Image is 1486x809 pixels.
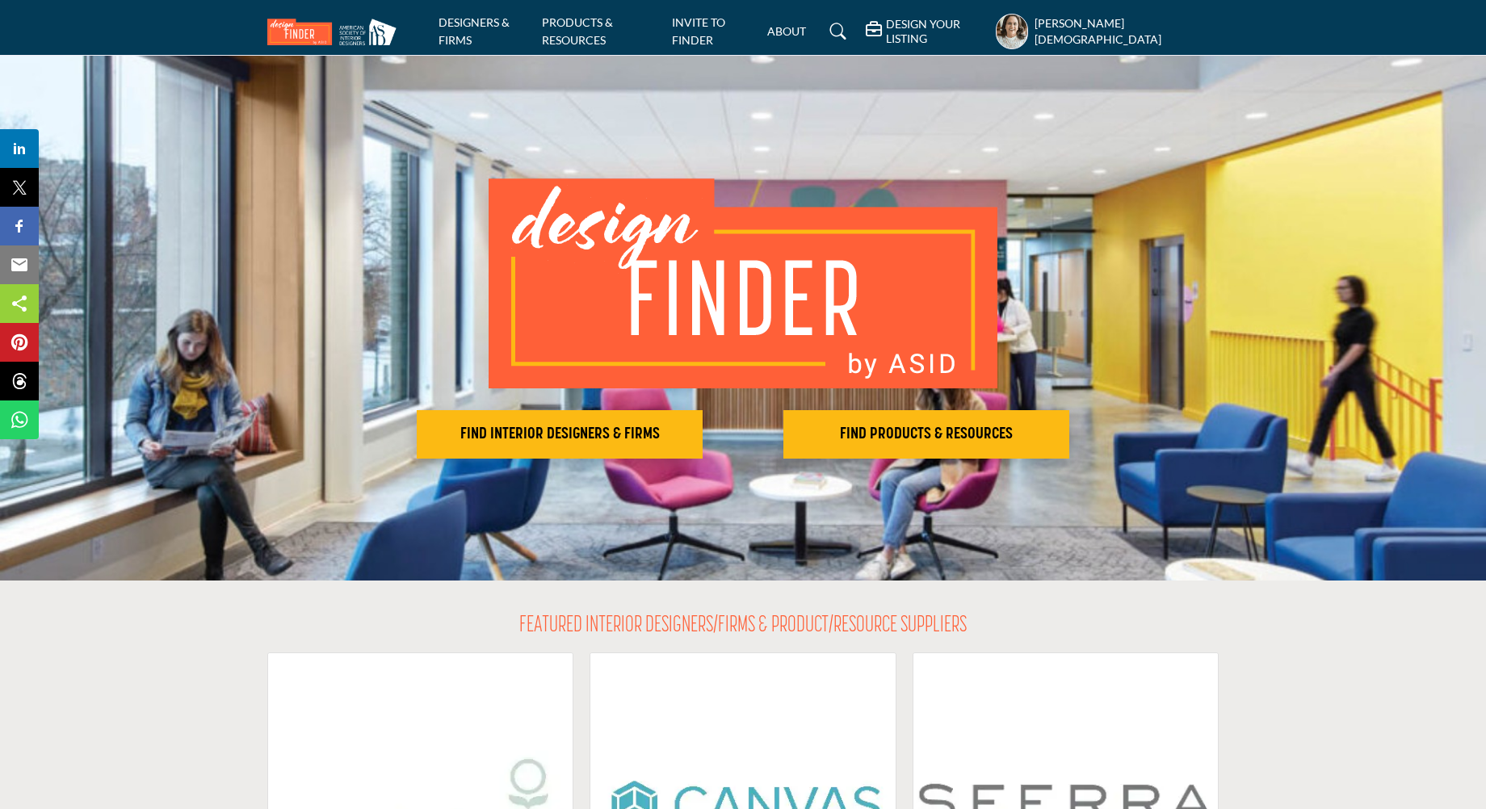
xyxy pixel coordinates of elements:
a: PRODUCTS & RESOURCES [542,15,613,47]
a: INVITE TO FINDER [672,15,725,47]
img: image [489,178,997,388]
h5: DESIGN YOUR LISTING [886,17,988,46]
h5: [PERSON_NAME][DEMOGRAPHIC_DATA] [1035,15,1219,47]
button: Show hide supplier dropdown [996,14,1028,49]
h2: FEATURED INTERIOR DESIGNERS/FIRMS & PRODUCT/RESOURCE SUPPLIERS [519,613,967,640]
div: DESIGN YOUR LISTING [866,17,988,46]
button: FIND INTERIOR DESIGNERS & FIRMS [417,410,703,459]
a: DESIGNERS & FIRMS [439,15,510,47]
img: Site Logo [267,19,405,45]
h2: FIND PRODUCTS & RESOURCES [788,425,1064,444]
a: ABOUT [767,24,806,38]
a: Search [814,19,857,44]
button: FIND PRODUCTS & RESOURCES [783,410,1069,459]
h2: FIND INTERIOR DESIGNERS & FIRMS [422,425,698,444]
